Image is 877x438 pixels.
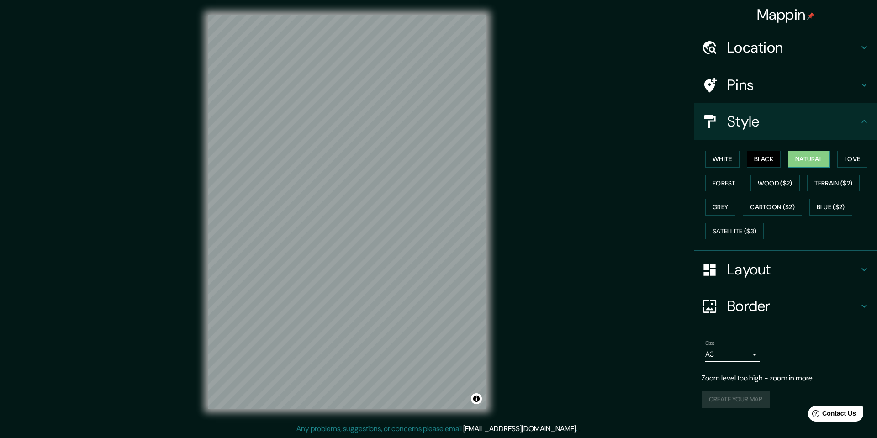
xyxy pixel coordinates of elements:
h4: Style [727,112,859,131]
iframe: Help widget launcher [796,402,867,428]
h4: Layout [727,260,859,279]
div: . [579,423,581,434]
button: Toggle attribution [471,393,482,404]
div: . [577,423,579,434]
p: Zoom level too high - zoom in more [702,373,870,384]
button: Grey [705,199,735,216]
h4: Border [727,297,859,315]
button: Wood ($2) [750,175,800,192]
label: Size [705,339,715,347]
h4: Pins [727,76,859,94]
button: Terrain ($2) [807,175,860,192]
button: Natural [788,151,830,168]
div: Layout [694,251,877,288]
div: Pins [694,67,877,103]
p: Any problems, suggestions, or concerns please email . [296,423,577,434]
button: Forest [705,175,743,192]
canvas: Map [208,15,486,409]
img: pin-icon.png [807,12,814,20]
h4: Mappin [757,5,815,24]
div: Location [694,29,877,66]
div: A3 [705,347,760,362]
button: Cartoon ($2) [743,199,802,216]
button: Black [747,151,781,168]
div: Border [694,288,877,324]
button: Love [837,151,867,168]
a: [EMAIL_ADDRESS][DOMAIN_NAME] [463,424,576,433]
button: Blue ($2) [809,199,852,216]
div: Style [694,103,877,140]
button: White [705,151,740,168]
button: Satellite ($3) [705,223,764,240]
h4: Location [727,38,859,57]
